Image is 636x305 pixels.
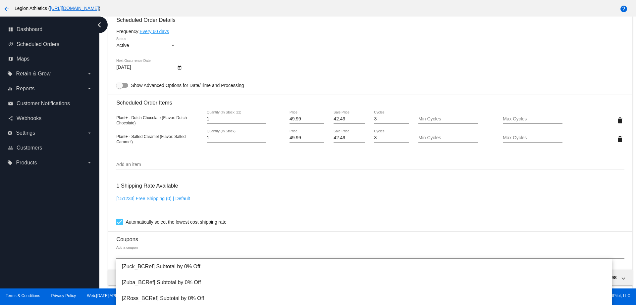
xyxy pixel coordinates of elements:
input: Min Cycles [418,135,478,141]
a: update Scheduled Orders [8,39,92,50]
a: [URL][DOMAIN_NAME] [50,6,99,11]
span: Scheduled Orders [17,41,59,47]
mat-select: Status [116,43,176,48]
mat-icon: arrow_back [3,5,11,13]
a: Every 60 days [139,29,169,34]
input: Cycles [374,116,409,122]
span: Retain & Grow [16,71,50,77]
span: Show Advanced Options for Date/Time and Processing [131,82,244,89]
i: people_outline [8,145,13,151]
input: Add a coupon [116,252,624,257]
span: Products [16,160,37,166]
a: [151233] Free Shipping (0) | Default [116,196,190,201]
i: arrow_drop_down [87,86,92,91]
input: Min Cycles [418,116,478,122]
i: update [8,42,13,47]
input: Quantity (In Stock) [207,135,266,141]
i: dashboard [8,27,13,32]
span: Customer Notifications [17,101,70,107]
i: equalizer [7,86,13,91]
input: Sale Price [334,135,364,141]
span: Legion Athletics ( ) [15,6,100,11]
input: Cycles [374,135,409,141]
input: Price [290,135,324,141]
i: local_offer [7,71,13,76]
h3: Scheduled Order Items [116,95,624,106]
h3: Coupons [116,231,624,242]
input: Quantity (In Stock: 22) [207,116,266,122]
div: Frequency: [116,29,624,34]
i: local_offer [7,160,13,165]
a: dashboard Dashboard [8,24,92,35]
span: Order total [116,275,141,280]
i: arrow_drop_down [87,160,92,165]
span: Plant+ - Dutch Chocolate (Flavor: Dutch Chocolate) [116,115,186,125]
span: Reports [16,86,34,92]
span: Automatically select the lowest cost shipping rate [126,218,226,226]
span: [Zuck_BCRef] Subtotal by 0% Off [122,259,606,275]
input: Add an item [116,162,624,167]
button: Open calendar [176,64,183,71]
span: Webhooks [17,115,41,121]
i: chevron_left [94,20,105,30]
input: Price [290,116,324,122]
a: Terms & Conditions [6,293,40,298]
a: share Webhooks [8,113,92,124]
i: arrow_drop_down [87,71,92,76]
i: share [8,116,13,121]
span: Active [116,43,129,48]
span: Plant+ - Salted Caramel (Flavor: Salted Caramel) [116,134,185,144]
span: Settings [16,130,35,136]
a: Privacy Policy [51,293,76,298]
mat-expansion-panel-header: Order total 84.98 [108,270,632,285]
span: Maps [17,56,29,62]
a: email Customer Notifications [8,98,92,109]
input: Sale Price [334,116,364,122]
mat-icon: help [620,5,628,13]
i: settings [7,130,13,136]
span: Dashboard [17,26,42,32]
i: email [8,101,13,106]
mat-icon: delete [616,135,624,143]
span: Copyright © 2024 QPilot, LLC [324,293,630,298]
input: Next Occurrence Date [116,65,176,70]
input: Max Cycles [503,135,562,141]
span: Customers [17,145,42,151]
h3: Scheduled Order Details [116,17,624,23]
i: arrow_drop_down [87,130,92,136]
a: people_outline Customers [8,143,92,153]
a: map Maps [8,54,92,64]
h3: 1 Shipping Rate Available [116,179,178,193]
a: Web:[DATE] API:2025.09.04.1242 [87,293,147,298]
mat-icon: delete [616,116,624,124]
input: Max Cycles [503,116,562,122]
span: [Zuba_BCRef] Subtotal by 0% Off [122,275,606,290]
i: map [8,56,13,62]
